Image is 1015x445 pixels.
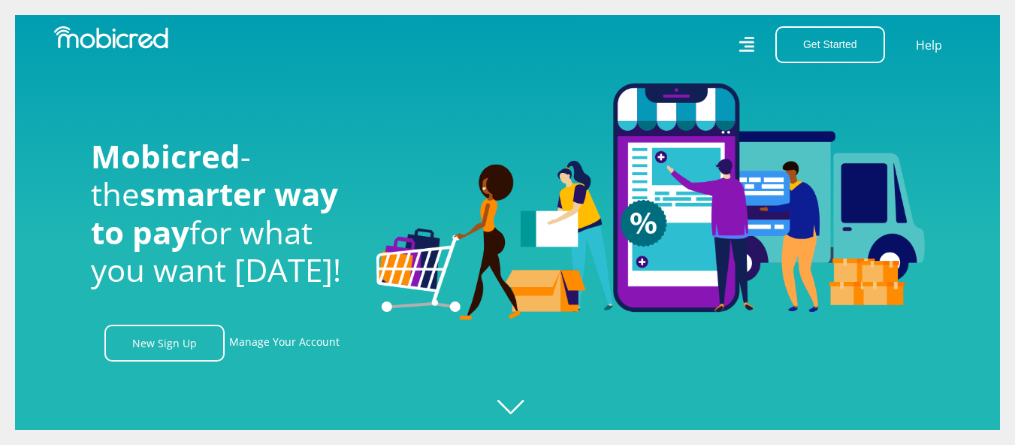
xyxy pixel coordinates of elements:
[915,35,943,55] a: Help
[104,325,225,362] a: New Sign Up
[91,138,354,289] h1: - the for what you want [DATE]!
[91,172,338,253] span: smarter way to pay
[376,83,925,321] img: Welcome to Mobicred
[54,26,168,49] img: Mobicred
[91,135,240,177] span: Mobicred
[229,325,340,362] a: Manage Your Account
[775,26,885,63] button: Get Started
